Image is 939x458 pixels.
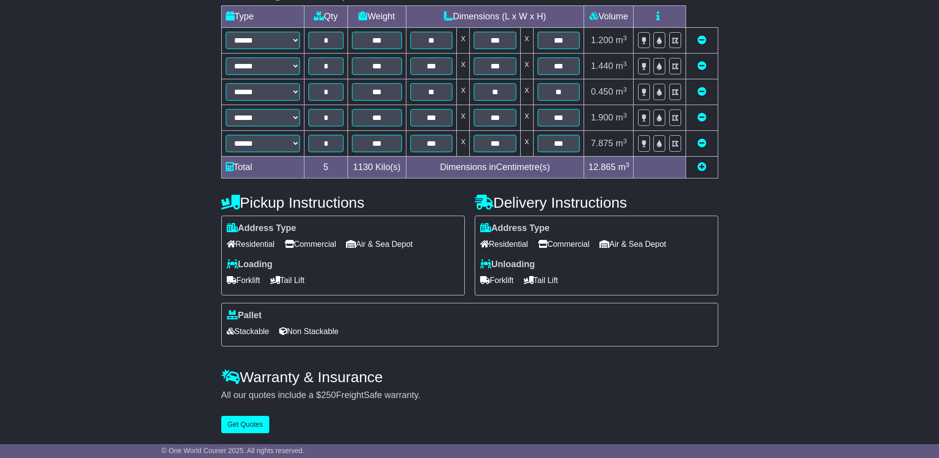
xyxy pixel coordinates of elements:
span: 0.450 [591,87,613,97]
span: m [616,113,627,122]
span: Air & Sea Depot [599,236,666,252]
td: x [457,54,470,79]
span: Commercial [285,236,336,252]
td: x [520,131,533,157]
label: Pallet [227,310,262,321]
span: 7.875 [591,138,613,148]
label: Address Type [227,223,297,234]
td: x [457,131,470,157]
span: Commercial [538,236,590,252]
td: x [520,54,533,79]
span: Residential [480,236,528,252]
span: Tail Lift [524,273,558,288]
span: © One World Courier 2025. All rights reserved. [161,447,304,455]
span: Non Stackable [279,324,339,339]
h4: Pickup Instructions [221,194,465,211]
td: x [520,105,533,131]
a: Add new item [697,162,706,172]
span: 1130 [353,162,373,172]
span: 1.200 [591,35,613,45]
td: Kilo(s) [347,157,406,178]
span: 12.865 [589,162,616,172]
label: Loading [227,259,273,270]
span: 1.440 [591,61,613,71]
a: Remove this item [697,113,706,122]
sup: 3 [623,137,627,145]
div: All our quotes include a $ FreightSafe warranty. [221,390,718,401]
span: m [616,138,627,148]
label: Unloading [480,259,535,270]
span: Residential [227,236,275,252]
td: Weight [347,6,406,28]
sup: 3 [623,34,627,42]
span: 250 [321,390,336,400]
span: Forklift [480,273,514,288]
span: m [616,87,627,97]
td: Volume [584,6,634,28]
td: Dimensions (L x W x H) [406,6,584,28]
a: Remove this item [697,61,706,71]
a: Remove this item [697,35,706,45]
span: Air & Sea Depot [346,236,413,252]
h4: Warranty & Insurance [221,369,718,385]
sup: 3 [626,161,630,169]
td: x [457,28,470,54]
sup: 3 [623,112,627,119]
span: Tail Lift [270,273,305,288]
span: m [618,162,630,172]
span: Stackable [227,324,269,339]
td: Qty [304,6,347,28]
td: Dimensions in Centimetre(s) [406,157,584,178]
td: Type [221,6,304,28]
td: x [520,28,533,54]
td: Total [221,157,304,178]
td: x [457,105,470,131]
a: Remove this item [697,138,706,148]
h4: Delivery Instructions [475,194,718,211]
span: Forklift [227,273,260,288]
span: m [616,35,627,45]
span: m [616,61,627,71]
label: Address Type [480,223,550,234]
sup: 3 [623,86,627,93]
td: x [520,79,533,105]
sup: 3 [623,60,627,67]
td: x [457,79,470,105]
span: 1.900 [591,113,613,122]
button: Get Quotes [221,416,270,433]
td: 5 [304,157,347,178]
a: Remove this item [697,87,706,97]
